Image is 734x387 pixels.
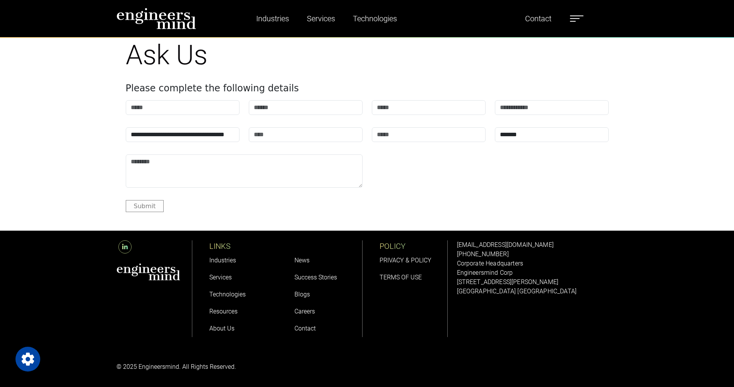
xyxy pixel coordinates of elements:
a: Success Stories [294,274,337,281]
h1: Ask Us [126,39,609,71]
p: POLICY [380,240,447,252]
a: Services [304,10,338,27]
a: Contact [522,10,554,27]
a: LinkedIn [116,243,133,251]
a: Contact [294,325,316,332]
a: [PHONE_NUMBER] [457,250,509,258]
a: Blogs [294,291,310,298]
p: Engineersmind Corp [457,268,618,277]
p: LINKS [209,240,277,252]
a: News [294,257,310,264]
p: [STREET_ADDRESS][PERSON_NAME] [457,277,618,287]
a: Technologies [350,10,400,27]
img: aws [116,263,181,281]
a: Industries [253,10,292,27]
iframe: reCAPTCHA [372,154,489,185]
button: Submit [126,200,164,212]
img: logo [116,8,196,29]
a: Technologies [209,291,246,298]
a: About Us [209,325,234,332]
a: Resources [209,308,238,315]
a: Careers [294,308,315,315]
p: [GEOGRAPHIC_DATA] [GEOGRAPHIC_DATA] [457,287,618,296]
p: © 2025 Engineersmind. All Rights Reserved. [116,362,363,372]
a: PRIVACY & POLICY [380,257,431,264]
p: Corporate Headquarters [457,259,618,268]
a: [EMAIL_ADDRESS][DOMAIN_NAME] [457,241,554,248]
a: Services [209,274,232,281]
a: TERMS OF USE [380,274,422,281]
a: Industries [209,257,236,264]
h4: Please complete the following details [126,83,609,94]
